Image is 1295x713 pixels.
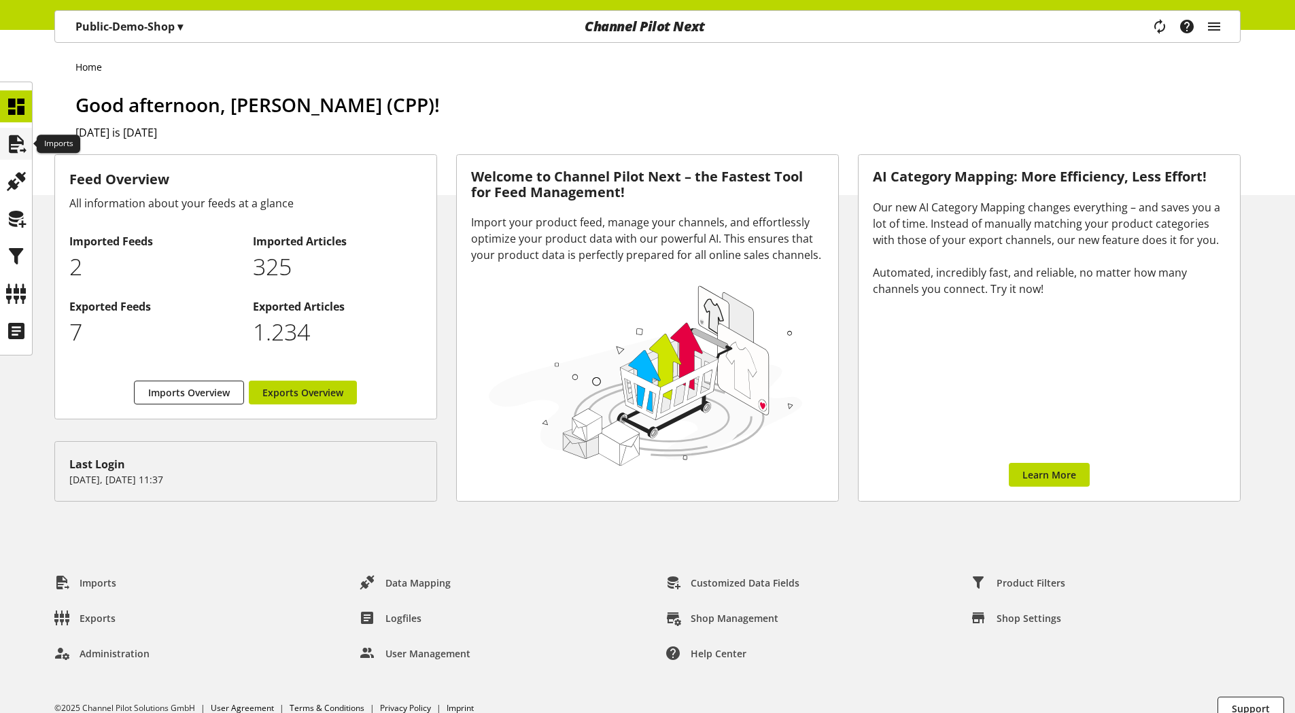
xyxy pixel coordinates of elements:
span: Imports Overview [148,385,230,400]
p: 325 [253,249,422,284]
img: 78e1b9dcff1e8392d83655fcfc870417.svg [485,280,807,470]
a: Exports [44,606,126,630]
a: User Management [349,641,481,665]
div: Our new AI Category Mapping changes everything – and saves you a lot of time. Instead of manually... [873,199,1226,297]
span: Exports [80,611,116,625]
span: Learn More [1022,468,1076,482]
span: Shop Management [691,611,778,625]
h3: AI Category Mapping: More Efficiency, Less Effort! [873,169,1226,185]
a: Help center [655,641,757,665]
span: Help center [691,646,746,661]
span: Product Filters [997,576,1065,590]
span: Data Mapping [385,576,451,590]
h3: Welcome to Channel Pilot Next – the Fastest Tool for Feed Management! [471,169,824,200]
p: 1234 [253,315,422,349]
span: Exports Overview [262,385,343,400]
span: Logfiles [385,611,421,625]
h3: Feed Overview [69,169,422,190]
h2: Imported Feeds [69,233,239,249]
a: Exports Overview [249,381,357,404]
a: Shop Management [655,606,789,630]
a: Product Filters [961,570,1076,595]
h2: Exported Articles [253,298,422,315]
p: [DATE], [DATE] 11:37 [69,472,422,487]
a: Data Mapping [349,570,462,595]
p: 2 [69,249,239,284]
span: Imports [80,576,116,590]
span: Good afternoon, [PERSON_NAME] (CPP)! [75,92,440,118]
a: Imports Overview [134,381,244,404]
span: ▾ [177,19,183,34]
div: All information about your feeds at a glance [69,195,422,211]
span: Administration [80,646,150,661]
a: Shop Settings [961,606,1072,630]
a: Customized Data Fields [655,570,810,595]
h2: Exported Feeds [69,298,239,315]
a: Learn More [1009,463,1090,487]
p: 7 [69,315,239,349]
div: Imports [37,135,80,154]
span: User Management [385,646,470,661]
p: Public-Demo-Shop [75,18,183,35]
a: Administration [44,641,160,665]
div: Last Login [69,456,422,472]
h2: Imported Articles [253,233,422,249]
nav: main navigation [54,10,1241,43]
div: Import your product feed, manage your channels, and effortlessly optimize your product data with ... [471,214,824,263]
a: Imports [44,570,127,595]
span: Customized Data Fields [691,576,799,590]
h2: [DATE] is [DATE] [75,124,1241,141]
span: Shop Settings [997,611,1061,625]
a: Logfiles [349,606,432,630]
